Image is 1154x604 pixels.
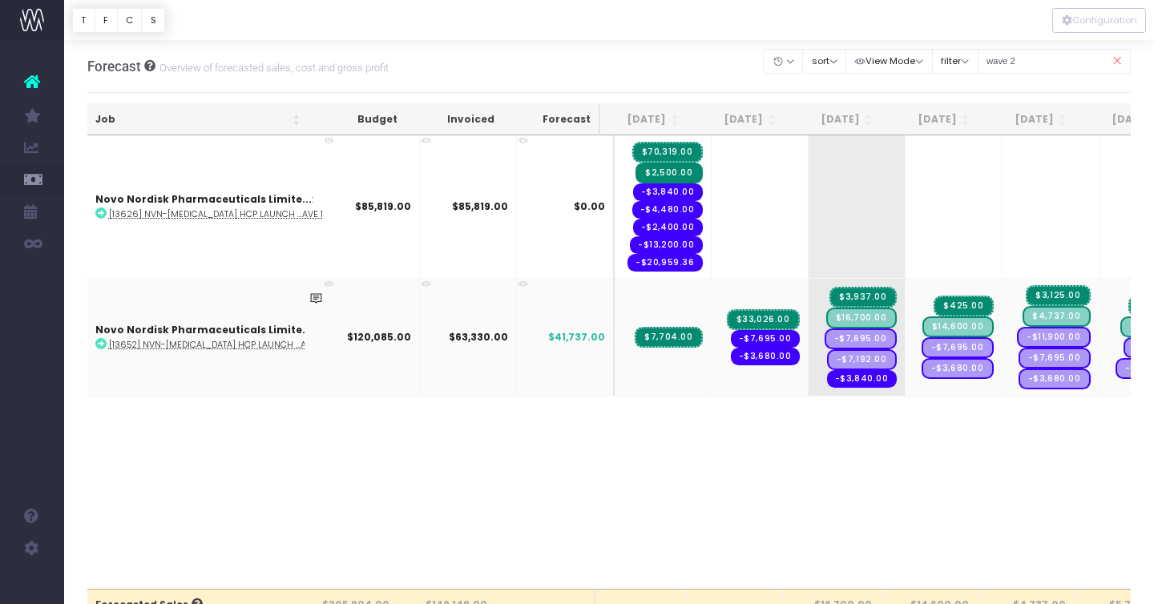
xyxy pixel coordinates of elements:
[452,199,508,213] strong: $85,819.00
[922,358,994,379] span: Streamtime Draft Expense: Media – New Zealand Doctor
[636,163,702,183] span: Streamtime Invoice: INV-4906 – [13626] NVN-Wegovy HCP Launch Campaign - WAVE 1
[731,330,800,348] span: Streamtime expense: Media – Research Review
[87,104,309,135] th: Job: activate to sort column ascending
[922,316,994,337] span: Streamtime Draft Invoice: INV-4931 – [13652] NVN-Wegovy HCP Launch Campaign - WAVE 2 - OCT / Part...
[932,49,978,74] button: filter
[309,104,406,135] th: Budget
[827,370,897,388] span: Streamtime order: PO11785 – The Health Media
[548,330,605,344] span: $41,737.00
[20,572,44,596] img: images/default_profile_image.png
[630,236,703,254] span: Streamtime order: 11685 – Research Review
[731,348,800,365] span: Streamtime expense: Media – New Zealand Doctor
[1026,285,1090,306] span: Streamtime Invoice: INV-4928 – [13652] NVN-Wegovy HCP Launch Campaign - WAVE 2 - JULY / Part Invo...
[347,330,411,344] strong: $120,085.00
[72,8,165,33] div: Vertical button group
[829,287,896,308] span: Streamtime Invoice: INV-4928 – [13652] NVN-Wegovy HCP Launch Campaign - WAVE 2 - JULY / Part Invo...
[87,135,333,278] td: :
[632,201,703,219] span: Streamtime order: 11683 – New Zealand Doctor
[590,104,687,135] th: Jun 25: activate to sort column ascending
[687,104,784,135] th: Jul 25: activate to sort column ascending
[117,8,143,33] button: C
[502,104,600,135] th: Forecast
[95,323,312,336] strong: Novo Nordisk Pharmaceuticals Limite...
[1023,306,1090,327] span: Streamtime Draft Invoice: [13652] NVN-Wegovy HCP Launch Campaign - WAVE 2 - NOV / Part Invoice
[109,339,325,351] abbr: [13652] NVN-Wegovy HCP Launch Campaign - WAVE 2
[802,49,846,74] button: sort
[1017,327,1091,348] span: Streamtime Draft Expense: Media – No supplier
[978,49,1132,74] input: Search...
[449,330,508,344] strong: $63,330.00
[727,309,800,330] span: Streamtime Invoice: INV-4929 – [13652] NVN-Wegovy HCP Launch Campaign - WAVE 2 - AUG / Part Invoi...
[155,58,389,74] small: Overview of forecasted sales, cost and gross profit
[574,199,605,214] span: $0.00
[826,308,897,328] span: Streamtime Draft Invoice: INV-4930 – [13652] NVN-Wegovy HCP Launch Campaign - WAVE 2 - SEPT / Par...
[87,278,333,396] td: :
[922,337,994,358] span: Streamtime Draft Expense: Media – Research Review
[95,8,118,33] button: F
[95,192,312,206] strong: Novo Nordisk Pharmaceuticals Limite...
[1052,8,1146,33] button: Configuration
[1019,368,1091,389] span: Streamtime Draft Expense: Media – New Zealand Doctor
[141,8,165,33] button: S
[632,142,703,163] span: Streamtime Invoice: INV-4875 – [13626] NVN-Wegovy HCP Launch Campaign - WAVE 1<br />Deferred inco...
[635,327,702,348] span: Streamtime Invoice: INV-4928 – [13652] NVN-Wegovy HCP Launch Campaign - WAVE 2 - JULY / Part Invo...
[406,104,502,135] th: Invoiced
[845,49,933,74] button: View Mode
[881,104,978,135] th: Sep 25: activate to sort column ascending
[109,208,323,220] abbr: [13626] NVN-Wegovy HCP Launch Campaign - WAVE 1
[633,219,703,236] span: Streamtime order: 11684 – New Zealand Doctor
[1052,8,1146,33] div: Vertical button group
[627,254,703,272] span: Streamtime order: 11686 – Medidata Services Ltd
[72,8,95,33] button: T
[633,183,703,201] span: Streamtime order: 11682 – New Zealand Doctor
[978,104,1075,135] th: Oct 25: activate to sort column ascending
[825,328,897,349] span: Streamtime Draft Expense: Media – Research Review
[87,58,141,74] span: Forecast
[827,349,897,370] span: Streamtime Draft Expense: Media – New Zealand Doctor
[934,296,993,316] span: Streamtime Invoice: INV-4928 – [13652] NVN-Wegovy HCP Launch Campaign - WAVE 2 - JULY / Part Invo...
[1019,348,1091,368] span: Streamtime Draft Expense: Media – Research Review
[784,104,881,135] th: Aug 25: activate to sort column ascending
[355,199,411,213] strong: $85,819.00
